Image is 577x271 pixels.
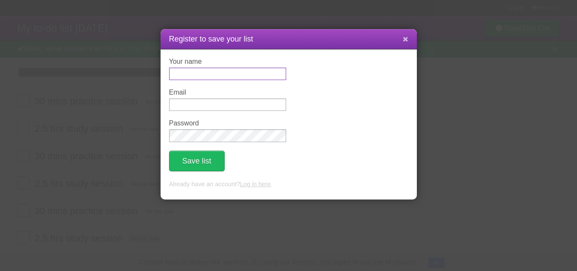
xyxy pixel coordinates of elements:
label: Password [169,119,286,127]
label: Your name [169,58,286,66]
p: Already have an account? . [169,180,408,189]
a: Log in here [240,181,271,188]
h1: Register to save your list [169,33,408,45]
button: Save list [169,151,225,171]
label: Email [169,89,286,96]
